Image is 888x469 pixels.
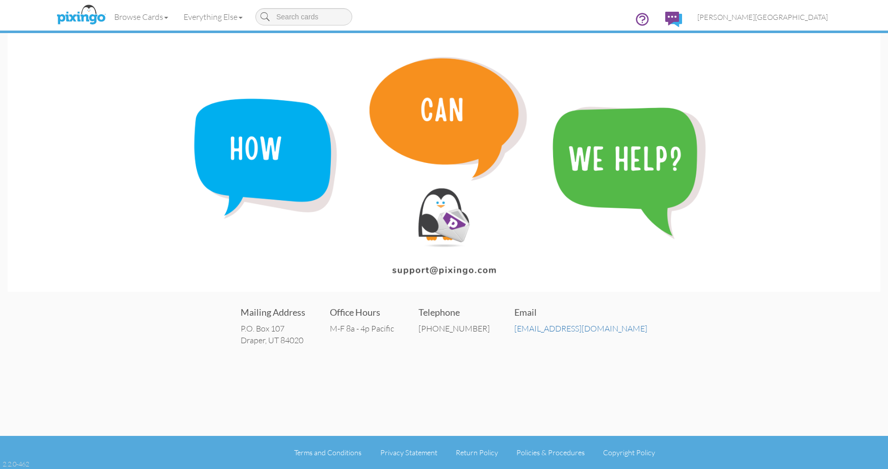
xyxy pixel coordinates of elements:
h4: Telephone [419,308,490,318]
a: Policies & Procedures [516,448,585,457]
a: Privacy Statement [380,448,437,457]
img: pixingo logo [54,3,108,28]
a: Everything Else [176,4,250,30]
a: Terms and Conditions [294,448,361,457]
div: M-F 8a - 4p Pacific [330,323,394,335]
span: [PERSON_NAME][GEOGRAPHIC_DATA] [697,13,828,21]
img: contact-banner.png [8,33,880,292]
div: [PHONE_NUMBER] [419,323,490,335]
a: Browse Cards [107,4,176,30]
a: [PERSON_NAME][GEOGRAPHIC_DATA] [690,4,835,30]
a: [EMAIL_ADDRESS][DOMAIN_NAME] [514,323,647,334]
h4: Email [514,308,647,318]
h4: Mailing Address [241,308,305,318]
img: comments.svg [665,12,682,27]
h4: Office Hours [330,308,394,318]
input: Search cards [255,8,352,25]
a: Return Policy [456,448,498,457]
div: 2.2.0-462 [3,459,29,468]
a: Copyright Policy [603,448,655,457]
address: P.O. Box 107 Draper, UT 84020 [241,323,305,346]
